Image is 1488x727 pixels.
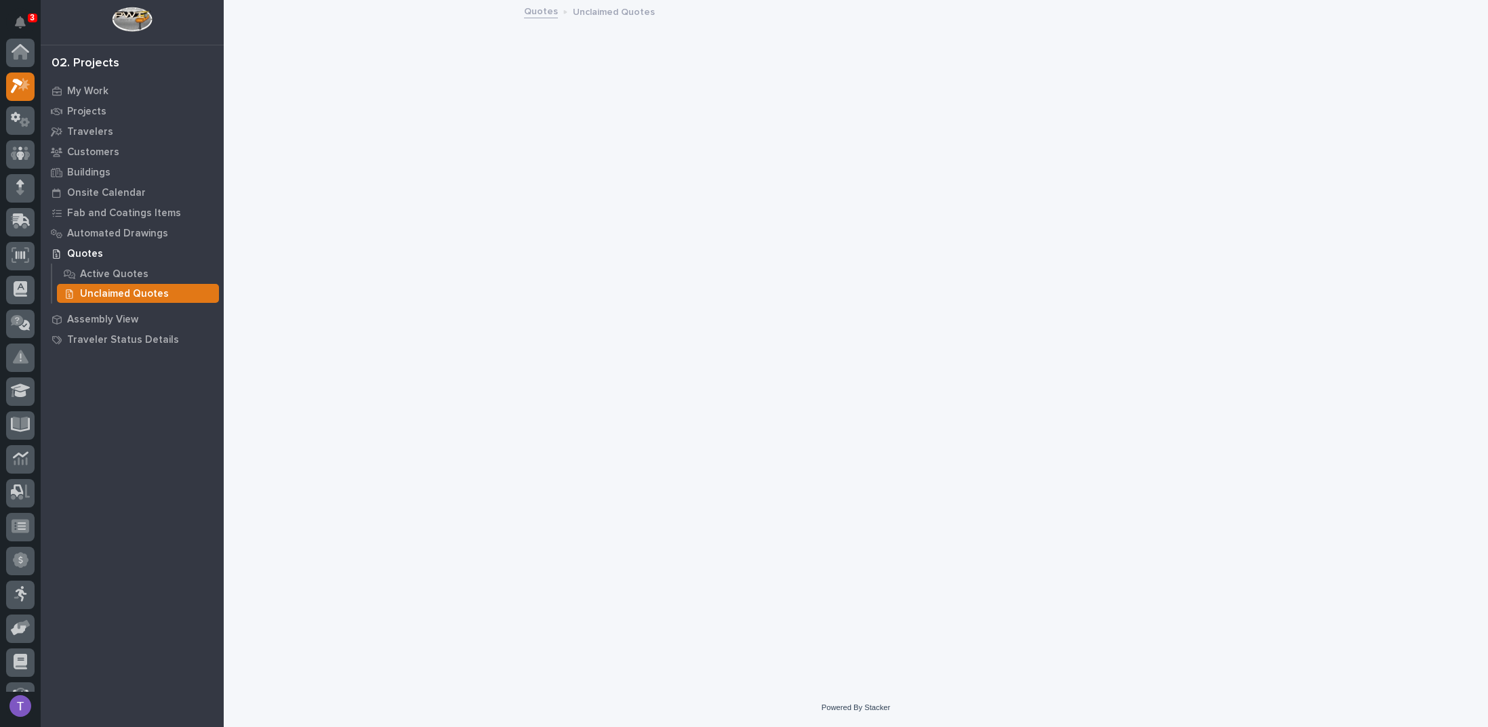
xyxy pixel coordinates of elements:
[41,243,224,264] a: Quotes
[822,703,890,711] a: Powered By Stacker
[80,288,169,300] p: Unclaimed Quotes
[41,121,224,142] a: Travelers
[67,334,179,346] p: Traveler Status Details
[41,162,224,182] a: Buildings
[67,167,110,179] p: Buildings
[30,13,35,22] p: 3
[524,3,558,18] a: Quotes
[67,314,138,326] p: Assembly View
[67,248,103,260] p: Quotes
[52,56,119,71] div: 02. Projects
[80,268,148,281] p: Active Quotes
[112,7,152,32] img: Workspace Logo
[41,81,224,101] a: My Work
[52,284,224,303] a: Unclaimed Quotes
[67,187,146,199] p: Onsite Calendar
[67,85,108,98] p: My Work
[41,142,224,162] a: Customers
[67,146,119,159] p: Customers
[41,182,224,203] a: Onsite Calendar
[52,264,224,283] a: Active Quotes
[41,101,224,121] a: Projects
[41,203,224,223] a: Fab and Coatings Items
[17,16,35,38] div: Notifications3
[67,126,113,138] p: Travelers
[6,8,35,37] button: Notifications
[41,309,224,329] a: Assembly View
[67,207,181,220] p: Fab and Coatings Items
[573,3,655,18] p: Unclaimed Quotes
[67,106,106,118] p: Projects
[41,223,224,243] a: Automated Drawings
[41,329,224,350] a: Traveler Status Details
[67,228,168,240] p: Automated Drawings
[6,692,35,720] button: users-avatar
